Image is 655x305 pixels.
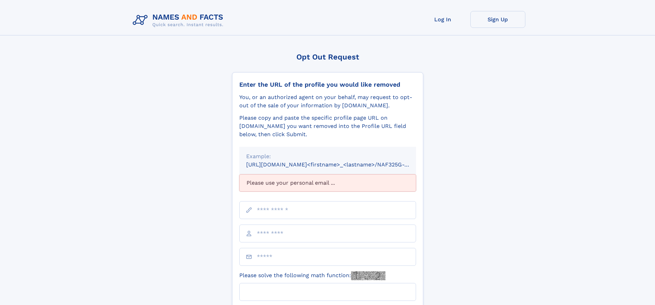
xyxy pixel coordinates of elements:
div: Enter the URL of the profile you would like removed [239,81,416,88]
small: [URL][DOMAIN_NAME]<firstname>_<lastname>/NAF325G-xxxxxxxx [246,161,429,168]
div: You, or an authorized agent on your behalf, may request to opt-out of the sale of your informatio... [239,93,416,110]
div: Example: [246,152,409,161]
div: Please copy and paste the specific profile page URL on [DOMAIN_NAME] you want removed into the Pr... [239,114,416,139]
div: Opt Out Request [232,53,423,61]
div: Please use your personal email ... [239,174,416,192]
label: Please solve the following math function: [239,271,385,280]
img: Logo Names and Facts [130,11,229,30]
a: Sign Up [470,11,525,28]
a: Log In [415,11,470,28]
